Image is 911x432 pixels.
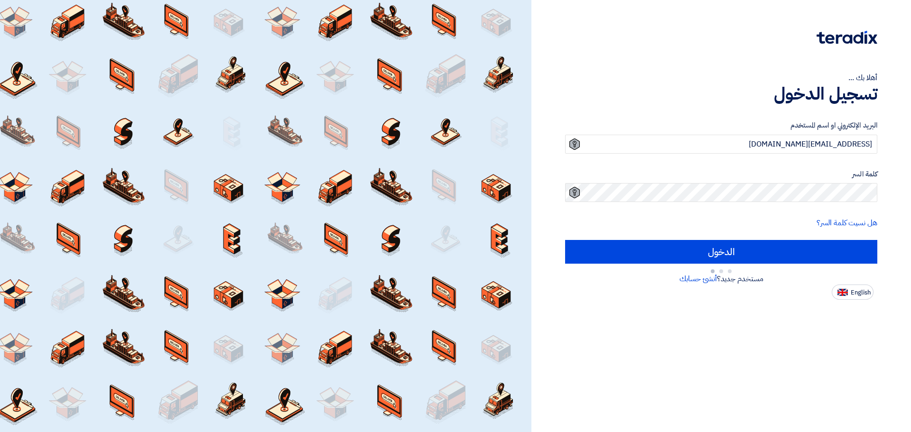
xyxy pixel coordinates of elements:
span: English [851,289,871,296]
label: كلمة السر [565,169,877,180]
a: أنشئ حسابك [679,273,717,285]
h1: تسجيل الدخول [565,83,877,104]
img: Teradix logo [817,31,877,44]
img: en-US.png [837,289,848,296]
label: البريد الإلكتروني او اسم المستخدم [565,120,877,131]
input: أدخل بريد العمل الإلكتروني او اسم المستخدم الخاص بك ... [565,135,877,154]
a: هل نسيت كلمة السر؟ [817,217,877,229]
div: مستخدم جديد؟ [565,273,877,285]
div: أهلا بك ... [565,72,877,83]
input: الدخول [565,240,877,264]
button: English [832,285,874,300]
